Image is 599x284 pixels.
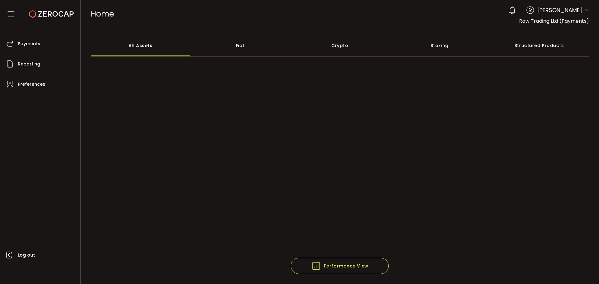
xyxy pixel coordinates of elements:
span: Home [91,8,114,19]
div: All Assets [91,35,191,56]
div: Crypto [290,35,390,56]
span: Payments [18,39,40,48]
button: Performance View [291,258,389,274]
span: Reporting [18,60,40,69]
div: Structured Products [489,35,589,56]
span: Log out [18,251,35,260]
div: Fiat [190,35,290,56]
div: Staking [390,35,489,56]
span: Performance View [311,261,368,271]
iframe: Chat Widget [568,254,599,284]
span: [PERSON_NAME] [537,6,582,14]
span: Preferences [18,80,45,89]
span: Raw Trading Ltd (Payments) [519,17,589,25]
